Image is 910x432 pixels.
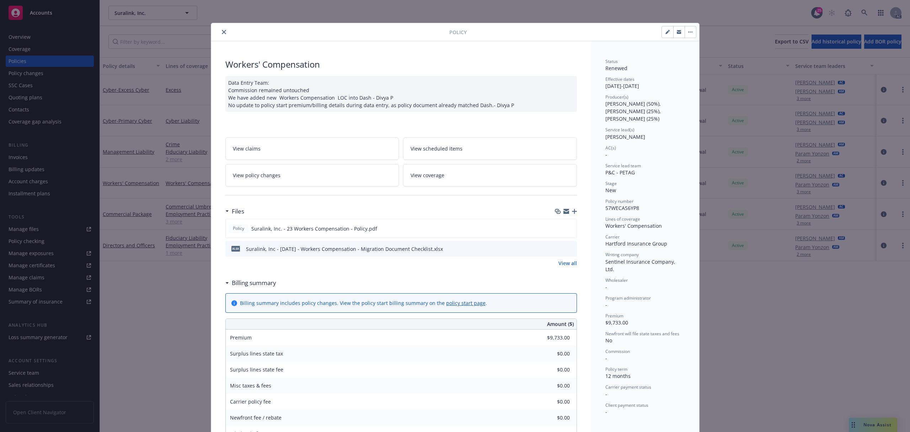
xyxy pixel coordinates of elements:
div: Billing summary includes policy changes. View the policy start billing summary on the . [240,299,487,307]
span: - [605,151,607,158]
span: Policy [449,28,467,36]
div: Workers' Compensation [605,222,685,230]
div: Data Entry Team: Commission remained untouched We have added new Workers Compensation LOC into Da... [225,76,577,112]
span: Service lead team [605,163,641,169]
span: Newfront fee / rebate [230,414,282,421]
span: Hartford Insurance Group [605,240,667,247]
span: Writing company [605,252,639,258]
input: 0.00 [528,412,574,423]
span: Surplus lines state tax [230,350,283,357]
span: Sentinel Insurance Company, Ltd. [605,258,677,273]
div: Billing summary [225,278,276,288]
span: View claims [233,145,261,152]
div: Workers' Compensation [225,58,577,70]
span: xlsx [231,246,240,251]
span: - [605,284,607,290]
button: download file [556,225,562,232]
span: Lines of coverage [605,216,640,222]
span: Newfront will file state taxes and fees [605,331,679,337]
span: New [605,187,616,194]
span: View policy changes [233,172,280,179]
input: 0.00 [528,380,574,391]
span: $9,733.00 [605,319,628,326]
span: Status [605,58,618,64]
a: View all [558,259,577,267]
h3: Files [232,207,244,216]
span: Renewed [605,65,627,72]
input: 0.00 [528,332,574,343]
span: P&C - PETAG [605,169,635,176]
span: Policy [231,225,246,232]
input: 0.00 [528,396,574,407]
span: [PERSON_NAME] [605,133,645,140]
span: Suralink, Inc. - 23 Workers Compensation - Policy.pdf [251,225,377,232]
span: [PERSON_NAME] (50%), [PERSON_NAME] (25%), [PERSON_NAME] (25%) [605,100,662,122]
span: Stage [605,180,617,186]
span: View scheduled items [411,145,462,152]
button: preview file [568,245,574,253]
span: Amount ($) [547,320,574,328]
span: Carrier [605,234,620,240]
button: preview file [567,225,574,232]
span: - [605,301,607,308]
button: close [220,28,228,36]
span: Policy number [605,198,633,204]
span: AC(s) [605,145,616,151]
a: View claims [225,137,399,160]
span: Client payment status [605,402,648,408]
input: 0.00 [528,364,574,375]
span: No [605,337,612,344]
span: Commission [605,348,630,354]
span: Program administrator [605,295,651,301]
a: View scheduled items [403,137,577,160]
span: - [605,391,607,397]
span: - [605,355,607,362]
span: Surplus lines state fee [230,366,283,373]
a: policy start page [446,300,486,306]
span: Premium [605,313,623,319]
div: Files [225,207,244,216]
span: Producer(s) [605,94,628,100]
span: Misc taxes & fees [230,382,271,389]
span: Carrier payment status [605,384,651,390]
span: 12 months [605,373,631,379]
span: Wholesaler [605,277,628,283]
span: 57WECAS6YP8 [605,205,639,211]
a: View coverage [403,164,577,186]
span: Effective dates [605,76,635,82]
div: [DATE] - [DATE] [605,76,685,90]
span: Service lead(s) [605,127,635,133]
span: Policy term [605,366,627,372]
span: Premium [230,334,252,341]
div: Suralink, Inc - [DATE] - Workers Compensation - Migration Document Checklist.xlsx [246,245,443,253]
h3: Billing summary [232,278,276,288]
span: View coverage [411,172,444,179]
span: - [605,409,607,415]
span: Carrier policy fee [230,398,271,405]
input: 0.00 [528,348,574,359]
button: download file [556,245,562,253]
a: View policy changes [225,164,399,186]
